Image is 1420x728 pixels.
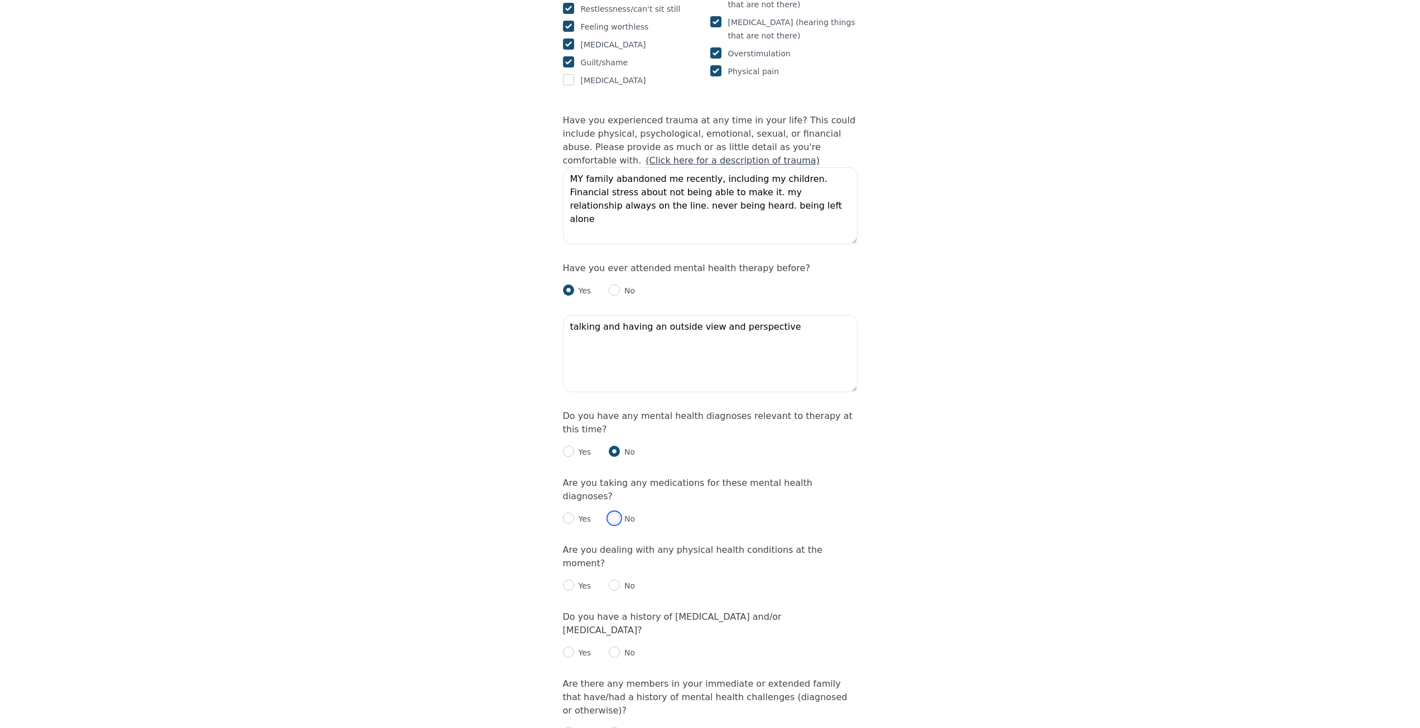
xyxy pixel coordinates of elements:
p: Yes [574,647,591,658]
label: Do you have any mental health diagnoses relevant to therapy at this time? [563,411,853,435]
p: Feeling worthless [581,20,649,33]
p: Yes [574,513,591,524]
p: Yes [574,285,591,296]
p: No [620,446,635,457]
p: Yes [574,446,591,457]
p: [MEDICAL_DATA] [581,38,646,51]
p: No [620,647,635,658]
p: Restlessness/can't sit still [581,2,681,16]
p: No [620,285,635,296]
p: No [620,513,635,524]
p: Overstimulation [728,47,791,60]
label: Do you have a history of [MEDICAL_DATA] and/or [MEDICAL_DATA]? [563,611,782,635]
label: Have you experienced trauma at any time in your life? This could include physical, psychological,... [563,115,856,166]
p: Physical pain [728,65,779,78]
p: Guilt/shame [581,56,628,69]
p: [MEDICAL_DATA] [581,74,646,87]
p: No [620,580,635,591]
textarea: talking and having an outside view and perspective [563,315,858,392]
label: Are you dealing with any physical health conditions at the moment? [563,544,822,568]
a: (Click here for a description of trauma) [646,155,820,166]
label: Are you taking any medications for these mental health diagnoses? [563,478,812,502]
p: Yes [574,580,591,591]
textarea: MY family abandoned me recently, including my children. Financial stress about not being able to ... [563,167,858,244]
label: Are there any members in your immediate or extended family that have/had a history of mental heal... [563,678,848,716]
p: [MEDICAL_DATA] (hearing things that are not there) [728,16,858,42]
label: Have you ever attended mental health therapy before? [563,263,810,273]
